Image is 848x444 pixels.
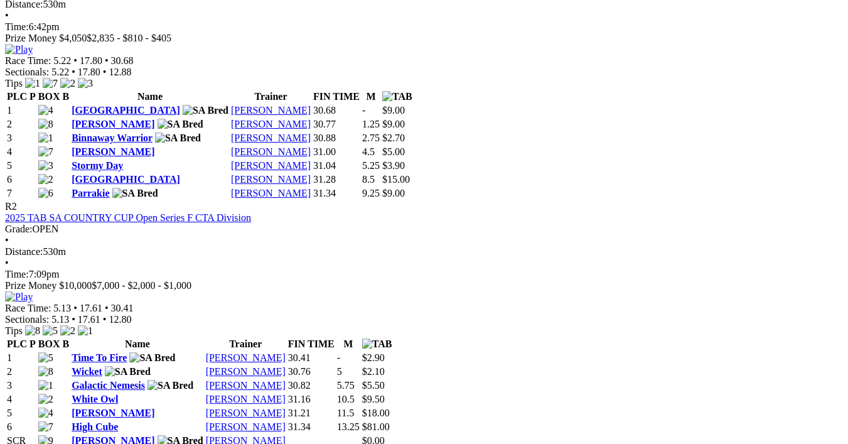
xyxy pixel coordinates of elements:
a: [PERSON_NAME] [231,133,311,143]
span: Tips [5,78,23,89]
img: 3 [38,160,53,171]
td: 31.34 [287,421,335,433]
div: 7:09pm [5,269,834,280]
span: Race Time: [5,303,51,313]
img: 4 [38,105,53,116]
span: 5.13 [53,303,71,313]
th: Name [71,90,229,103]
span: $15.00 [382,174,410,185]
img: 2 [60,78,75,89]
img: SA Bred [105,366,151,377]
span: • [73,55,77,66]
td: 6 [6,173,36,186]
a: White Owl [72,394,118,404]
img: SA Bred [158,119,203,130]
span: $18.00 [362,408,390,418]
span: • [5,257,9,268]
text: 4.5 [362,146,375,157]
td: 5 [6,407,36,420]
text: 11.5 [337,408,354,418]
img: 2 [38,174,53,185]
span: • [103,67,107,77]
span: 17.61 [78,314,100,325]
text: 13.25 [337,421,360,432]
span: $9.50 [362,394,385,404]
div: 6:42pm [5,21,834,33]
span: 17.80 [80,55,102,66]
img: 8 [38,366,53,377]
td: 4 [6,393,36,406]
img: 7 [43,78,58,89]
a: [PERSON_NAME] [206,394,286,404]
a: [PERSON_NAME] [206,352,286,363]
span: Grade: [5,224,33,234]
span: Sectionals: [5,67,49,77]
span: PLC [7,338,27,349]
td: 31.21 [287,407,335,420]
a: Binnaway Warrior [72,133,153,143]
td: 3 [6,379,36,392]
th: Name [71,338,204,350]
span: $7,000 - $2,000 - $1,000 [92,280,191,291]
span: Distance: [5,246,43,257]
span: Sectionals: [5,314,49,325]
a: [PERSON_NAME] [231,188,311,198]
td: 30.82 [287,379,335,392]
td: 30.68 [313,104,360,117]
th: FIN TIME [313,90,360,103]
div: Prize Money $10,000 [5,280,834,291]
a: [PERSON_NAME] [72,408,154,418]
text: 9.25 [362,188,380,198]
span: B [62,338,69,349]
img: SA Bred [112,188,158,199]
img: 6 [38,188,53,199]
td: 2 [6,365,36,378]
th: M [362,90,380,103]
img: 2 [60,325,75,337]
a: [GEOGRAPHIC_DATA] [72,174,180,185]
span: • [5,235,9,246]
span: $5.00 [382,146,405,157]
th: M [336,338,360,350]
span: Race Time: [5,55,51,66]
img: 5 [38,352,53,364]
span: BOX [38,338,60,349]
span: Time: [5,21,29,32]
img: 8 [25,325,40,337]
a: [PERSON_NAME] [231,105,311,116]
span: • [105,55,109,66]
span: • [72,67,75,77]
span: Tips [5,325,23,336]
img: 7 [38,421,53,433]
td: 7 [6,187,36,200]
text: 5.25 [362,160,380,171]
img: 1 [38,133,53,144]
span: • [5,10,9,21]
a: 2025 TAB SA COUNTRY CUP Open Series F CTA Division [5,212,251,223]
span: PLC [7,91,27,102]
a: Galactic Nemesis [72,380,145,391]
a: [PERSON_NAME] [231,160,311,171]
a: Parrakie [72,188,109,198]
span: $2,835 - $810 - $405 [87,33,171,43]
td: 30.88 [313,132,360,144]
td: 5 [6,160,36,172]
img: 1 [38,380,53,391]
td: 31.16 [287,393,335,406]
img: 1 [25,78,40,89]
div: OPEN [5,224,834,235]
span: • [73,303,77,313]
span: $9.00 [382,188,405,198]
span: P [30,338,36,349]
td: 1 [6,104,36,117]
span: $9.00 [382,105,405,116]
td: 31.28 [313,173,360,186]
td: 1 [6,352,36,364]
span: 5.13 [51,314,69,325]
td: 30.41 [287,352,335,364]
span: 12.88 [109,67,131,77]
img: SA Bred [155,133,201,144]
img: SA Bred [129,352,175,364]
span: $81.00 [362,421,390,432]
span: • [103,314,107,325]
